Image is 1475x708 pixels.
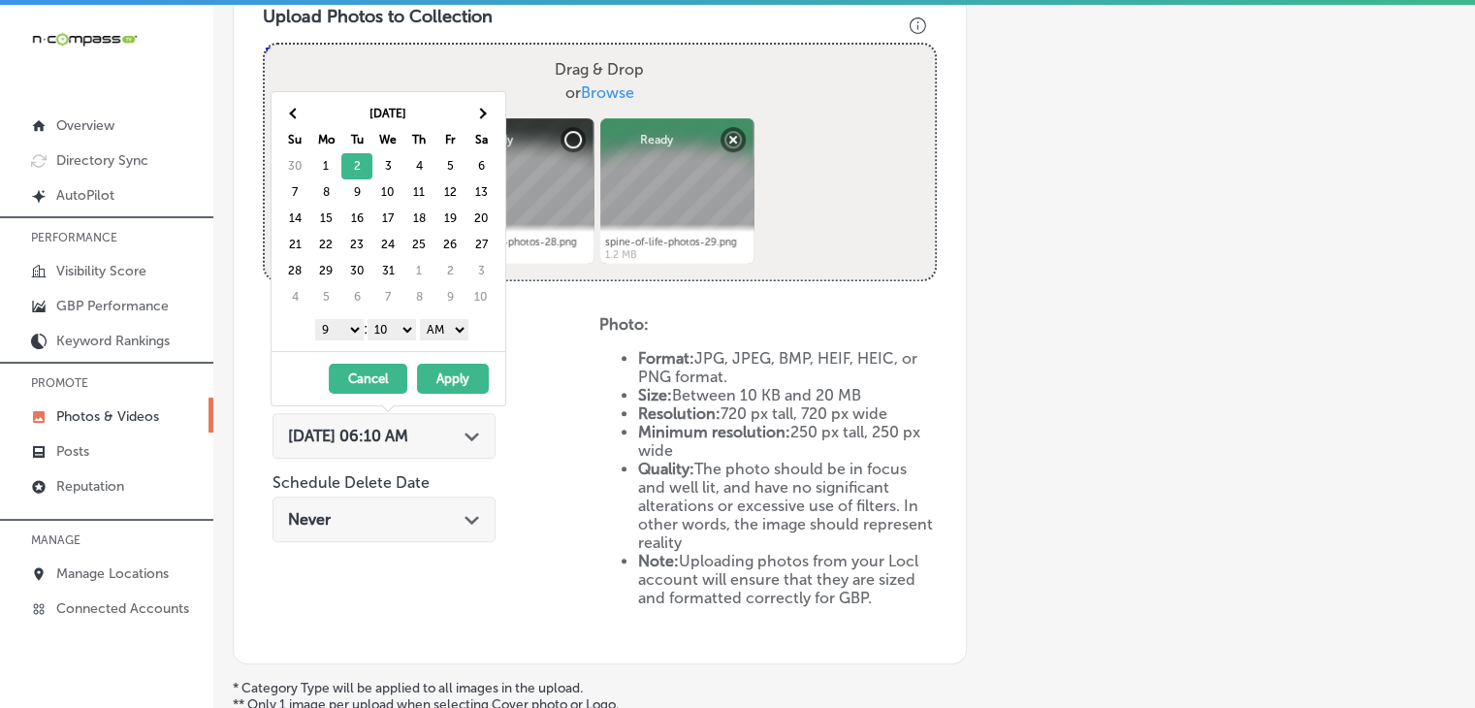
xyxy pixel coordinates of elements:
[638,386,936,404] li: Between 10 KB and 20 MB
[310,284,341,310] td: 5
[31,50,47,66] img: website_grey.svg
[329,364,407,394] button: Cancel
[341,284,372,310] td: 6
[341,232,372,258] td: 23
[372,206,403,232] td: 17
[434,127,465,153] th: Fr
[434,153,465,179] td: 5
[279,206,310,232] td: 14
[372,258,403,284] td: 31
[310,258,341,284] td: 29
[403,232,434,258] td: 25
[56,263,146,279] p: Visibility Score
[372,232,403,258] td: 24
[56,333,170,349] p: Keyword Rankings
[638,386,672,404] strong: Size:
[279,153,310,179] td: 30
[310,101,465,127] th: [DATE]
[54,31,95,47] div: v 4.0.25
[434,206,465,232] td: 19
[341,127,372,153] th: Tu
[288,427,408,445] span: [DATE] 06:10 AM
[638,552,936,607] li: Uploading photos from your Locl account will ensure that they are sized and formatted correctly f...
[434,179,465,206] td: 12
[263,6,937,27] h3: Upload Photos to Collection
[341,179,372,206] td: 9
[403,258,434,284] td: 1
[403,284,434,310] td: 8
[279,258,310,284] td: 28
[341,206,372,232] td: 16
[56,117,114,134] p: Overview
[50,50,213,66] div: Domain: [DOMAIN_NAME]
[279,314,505,343] div: :
[31,30,138,48] img: 660ab0bf-5cc7-4cb8-ba1c-48b5ae0f18e60NCTV_CLogo_TV_Black_-500x88.png
[56,443,89,460] p: Posts
[279,232,310,258] td: 21
[310,153,341,179] td: 1
[31,31,47,47] img: logo_orange.svg
[372,284,403,310] td: 7
[372,153,403,179] td: 3
[310,179,341,206] td: 8
[56,187,114,204] p: AutoPilot
[599,315,649,334] strong: Photo:
[638,460,694,478] strong: Quality:
[56,478,124,495] p: Reputation
[403,206,434,232] td: 18
[465,258,497,284] td: 3
[465,232,497,258] td: 27
[403,153,434,179] td: 4
[434,232,465,258] td: 26
[465,284,497,310] td: 10
[465,206,497,232] td: 20
[341,153,372,179] td: 2
[214,114,327,127] div: Keywords by Traffic
[638,460,936,552] li: The photo should be in focus and well lit, and have no significant alterations or excessive use o...
[403,127,434,153] th: Th
[74,114,174,127] div: Domain Overview
[434,284,465,310] td: 9
[56,600,189,617] p: Connected Accounts
[310,206,341,232] td: 15
[288,510,331,529] span: Never
[547,50,652,113] label: Drag & Drop or
[372,127,403,153] th: We
[52,113,68,128] img: tab_domain_overview_orange.svg
[417,364,489,394] button: Apply
[434,258,465,284] td: 2
[279,127,310,153] th: Su
[403,179,434,206] td: 11
[638,552,679,570] strong: Note:
[56,298,169,314] p: GBP Performance
[638,349,936,386] li: JPG, JPEG, BMP, HEIF, HEIC, or PNG format.
[638,423,790,441] strong: Minimum resolution:
[273,473,430,492] label: Schedule Delete Date
[638,404,721,423] strong: Resolution:
[279,284,310,310] td: 4
[638,423,936,460] li: 250 px tall, 250 px wide
[279,179,310,206] td: 7
[581,83,634,102] span: Browse
[372,179,403,206] td: 10
[310,127,341,153] th: Mo
[465,179,497,206] td: 13
[193,113,208,128] img: tab_keywords_by_traffic_grey.svg
[56,565,169,582] p: Manage Locations
[465,153,497,179] td: 6
[341,258,372,284] td: 30
[638,404,936,423] li: 720 px tall, 720 px wide
[638,349,694,368] strong: Format:
[465,127,497,153] th: Sa
[56,408,159,425] p: Photos & Videos
[310,232,341,258] td: 22
[56,152,148,169] p: Directory Sync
